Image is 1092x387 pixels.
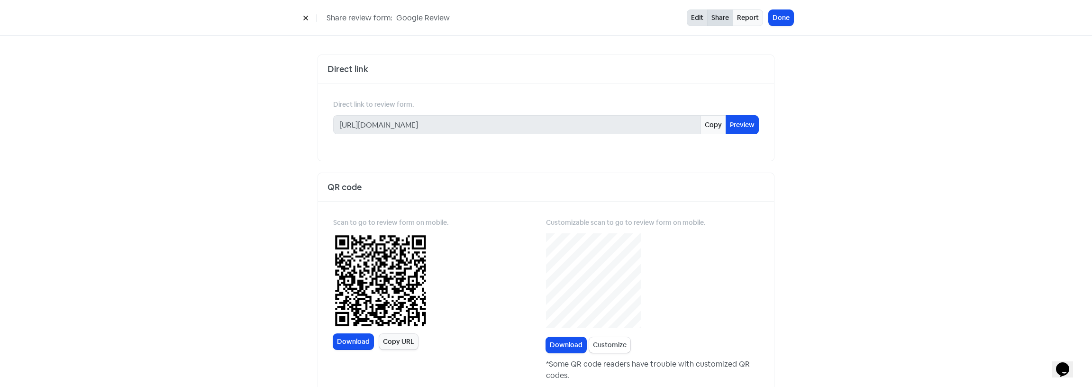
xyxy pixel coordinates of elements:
[318,173,774,202] div: QR code
[546,359,759,381] p: *Some QR code readers have trouble with customized QR codes.
[769,10,793,26] button: Done
[726,115,759,134] a: Preview
[733,9,763,26] a: Report
[327,12,392,24] span: Share review form:
[333,334,373,350] a: Download
[687,9,708,26] a: Edit
[707,9,733,26] button: Share
[379,334,418,350] button: Copy URL
[1052,349,1083,378] iframe: chat widget
[333,100,414,110] label: Direct link to review form.
[318,55,774,83] div: Direct link
[546,218,706,228] label: Customizable scan to go to review form on mobile.
[701,115,726,134] button: Copy
[333,218,449,228] label: Scan to go to review form on mobile.
[546,337,586,353] button: Download
[589,337,630,353] button: Customize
